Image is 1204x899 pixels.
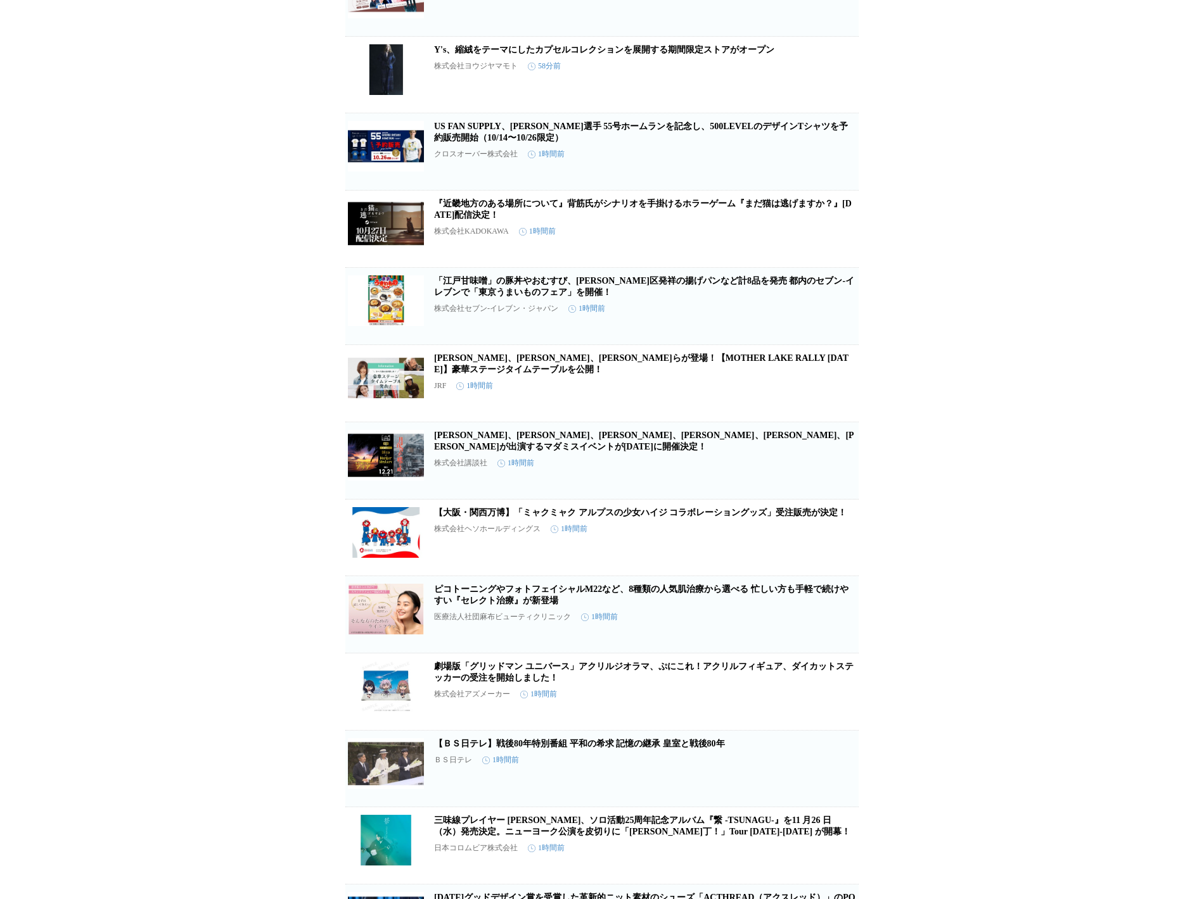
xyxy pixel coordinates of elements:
[348,815,424,865] img: 三味線プレイヤー 上妻宏光、ソロ活動25周年記念アルバム『繋 -TSUNAGU-』を11 ⽉26 ⽇（⽔）発売決定。ニューヨーク公演を皮切りに「生一丁！」Tour 2025-2026 が開幕！
[482,755,519,765] time: 1時間前
[434,612,571,622] p: 医療法人社団麻布ビューティクリニック
[348,353,424,403] img: 三好礼子さん、福山理子さん、Jomonさんらが登場！【MOTHER LAKE RALLY 2025】豪華ステージタイムテーブルを公開！
[434,122,848,142] a: US FAN SUPPLY、[PERSON_NAME]選手 55号ホームランを記念し、500LEVELのデザインTシャツを予約販売開始（10/14〜10/26限定）
[434,689,510,700] p: 株式会社アズメーカー
[434,662,854,682] a: 劇場版「グリッドマン ユニバース」アクリルジオラマ、ぷにこれ！アクリルフィギュア、ダイカットステッカーの受注を開始しました！
[348,275,424,326] img: 「江戸甘味噌」の豚丼やおむすび、大田区発祥の揚げパンなど計8品を発売 都内のセブン‐イレブンで「東京うまいものフェア」を開催！
[520,689,557,700] time: 1時間前
[519,226,556,237] time: 1時間前
[434,303,558,314] p: 株式会社セブン‐イレブン・ジャパン
[434,815,850,836] a: 三味線プレイヤー [PERSON_NAME]、ソロ活動25周年記念アルバム『繋 -TSUNAGU-』を11 ⽉26 ⽇（⽔）発売決定。ニューヨーク公演を皮切りに「[PERSON_NAME]丁！」...
[434,458,487,468] p: 株式会社講談社
[434,381,446,391] p: JRF
[434,226,509,237] p: 株式会社KADOKAWA
[348,738,424,789] img: 【ＢＳ日テレ】戦後80年特別番組 平和の希求 記憶の継承 皇室と戦後80年
[348,121,424,172] img: US FAN SUPPLY、大谷翔平選手 55号ホームランを記念し、500LEVELのデザインTシャツを予約販売開始（10/14〜10/26限定）
[528,149,565,160] time: 1時間前
[348,198,424,249] img: 『近畿地方のある場所について』背筋氏がシナリオを手掛けるホラーゲーム『まだ猫は逃げますか？』10月27日配信決定！
[434,755,472,765] p: ＢＳ日テレ
[434,584,849,605] a: ピコトーニングやフォトフェイシャルM22など、8種類の人気肌治療から選べる 忙しい方も手軽で続けやすい『セレクト治療』が新登場
[456,380,493,391] time: 1時間前
[434,61,518,72] p: 株式会社ヨウジヤマモト
[581,612,618,622] time: 1時間前
[434,843,518,853] p: 日本コロムビア株式会社
[434,149,518,160] p: クロスオーバー株式会社
[434,524,541,534] p: 株式会社ヘソホールディングス
[551,524,587,534] time: 1時間前
[528,61,561,72] time: 58分前
[434,45,774,54] a: Y's、縮絨をテーマにしたカプセルコレクションを展開する期間限定ストアがオープン
[348,430,424,481] img: 相澤莉多、北園 涼、小南光司、陳内 将、野口 準、前川優希が出演するマダミスイベントが2025年12月21日に開催決定！
[528,843,565,853] time: 1時間前
[434,431,854,451] a: [PERSON_NAME]、[PERSON_NAME]、[PERSON_NAME]、[PERSON_NAME]、[PERSON_NAME]、[PERSON_NAME]が出演するマダミスイベントが...
[434,739,725,748] a: 【ＢＳ日テレ】戦後80年特別番組 平和の希求 記憶の継承 皇室と戦後80年
[434,353,849,374] a: [PERSON_NAME]、[PERSON_NAME]、[PERSON_NAME]らが登場！【MOTHER LAKE RALLY [DATE]】豪華ステージタイムテーブルを公開！
[348,44,424,95] img: Y's、縮絨をテーマにしたカプセルコレクションを展開する期間限定ストアがオープン
[434,199,852,220] a: 『近畿地方のある場所について』背筋氏がシナリオを手掛けるホラーゲーム『まだ猫は逃げますか？』[DATE]配信決定！
[568,303,605,314] time: 1時間前
[434,508,847,517] a: 【大阪・関西万博】「ミャクミャク アルプスの少女ハイジ コラボレーショングッズ」受注販売が決定！
[348,507,424,558] img: 【大阪・関西万博】「ミャクミャク アルプスの少女ハイジ コラボレーショングッズ」受注販売が決定！
[348,584,424,634] img: ピコトーニングやフォトフェイシャルM22など、8種類の人気肌治療から選べる 忙しい方も手軽で続けやすい『セレクト治療』が新登場
[434,276,854,297] a: 「江戸甘味噌」の豚丼やおむすび、[PERSON_NAME]区発祥の揚げパンなど計8品を発売 都内のセブン‐イレブンで「東京うまいものフェア」を開催！
[348,661,424,712] img: 劇場版「グリッドマン ユニバース」アクリルジオラマ、ぷにこれ！アクリルフィギュア、ダイカットステッカーの受注を開始しました！
[497,458,534,468] time: 1時間前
